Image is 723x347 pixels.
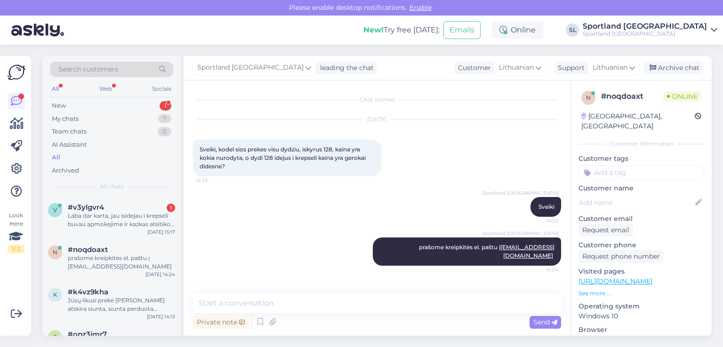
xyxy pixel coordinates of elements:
input: Add name [579,197,693,208]
a: [URL][DOMAIN_NAME] [578,277,652,285]
div: Web [97,83,114,95]
div: AI Assistant [52,140,87,150]
div: All [52,153,60,162]
div: 1 [167,204,175,212]
div: Chat started [193,95,561,104]
div: leading the chat [316,63,374,73]
div: Request email [578,224,633,237]
input: Add a tag [578,166,704,180]
span: #v3ylgvr4 [68,203,104,212]
div: Sportland [GEOGRAPHIC_DATA] [583,23,707,30]
p: Customer email [578,214,704,224]
span: #noqdoaxt [68,245,108,254]
div: # noqdoaxt [601,91,663,102]
span: Sveiki, kodel sios prekes visu dydziu, iskyrus 128, kaina yra kokia nurodyta, o dydi 128 idejus i... [200,146,367,170]
div: Customer information [578,140,704,148]
div: Laba dar karta, jau isidejau i krepseli buvau apmokejime ir kazkas atsitiko, o dabar nebera sitos... [68,212,175,229]
span: Lithuanian [499,63,534,73]
span: Sveiki [538,203,554,210]
div: [DATE] 14:24 [145,271,175,278]
div: New [52,101,66,110]
div: prašome kreipkitės el. paštu į [EMAIL_ADDRESS][DOMAIN_NAME] [68,254,175,271]
span: 14:23 [196,177,231,184]
span: Enable [407,3,434,12]
div: [DATE] 15:17 [147,229,175,236]
p: Customer name [578,183,704,193]
div: Try free [DATE]: [363,24,440,36]
span: o [53,333,57,340]
div: 1 / 3 [8,245,24,253]
span: Sportland [GEOGRAPHIC_DATA] [197,63,304,73]
div: Request phone number [578,250,664,263]
p: See more ... [578,289,704,298]
div: 7 [158,114,171,124]
div: My chats [52,114,79,124]
span: prašome kreipkitės el. paštu į [419,244,554,259]
div: Jūsų likusi prekė [PERSON_NAME] atskira siunta, siunta perduota kurjeriui, pridedame siuntos nume... [68,296,175,313]
a: Sportland [GEOGRAPHIC_DATA]Sportland [GEOGRAPHIC_DATA] [583,23,717,38]
div: Archive chat [644,62,703,74]
b: New! [363,25,384,34]
div: Team chats [52,127,87,136]
div: [DATE] [193,115,561,124]
span: #k4vz9kha [68,288,108,296]
img: Askly Logo [8,63,25,81]
div: Support [554,63,585,73]
span: Sportland [GEOGRAPHIC_DATA] [482,189,558,197]
span: Lithuanian [593,63,627,73]
button: Emails [443,21,481,39]
span: All chats [100,182,124,191]
div: Customer [454,63,491,73]
div: Archived [52,166,79,175]
span: Send [533,318,557,326]
a: [EMAIL_ADDRESS][DOMAIN_NAME] [500,244,554,259]
span: n [586,94,591,101]
span: 14:23 [523,217,558,224]
p: Chrome [TECHNICAL_ID] [578,335,704,345]
div: [DATE] 14:13 [147,313,175,320]
div: 0 [158,127,171,136]
p: Visited pages [578,267,704,276]
span: Online [663,91,701,102]
div: Sportland [GEOGRAPHIC_DATA] [583,30,707,38]
span: Sportland [GEOGRAPHIC_DATA] [482,230,558,237]
span: v [53,206,57,213]
p: Operating system [578,301,704,311]
div: SL [566,24,579,37]
div: Online [492,22,543,39]
span: #opz3jmr7 [68,330,107,339]
span: 14:24 [523,266,558,273]
span: Search customers [58,64,118,74]
div: Private note [193,316,249,329]
p: Windows 10 [578,311,704,321]
span: k [53,291,57,298]
p: Customer tags [578,154,704,164]
p: Customer phone [578,240,704,250]
div: [GEOGRAPHIC_DATA], [GEOGRAPHIC_DATA] [581,111,695,131]
div: Look Here [8,211,24,253]
p: Browser [578,325,704,335]
div: 1 [160,101,171,110]
div: Socials [150,83,173,95]
div: All [50,83,61,95]
span: n [53,249,57,256]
